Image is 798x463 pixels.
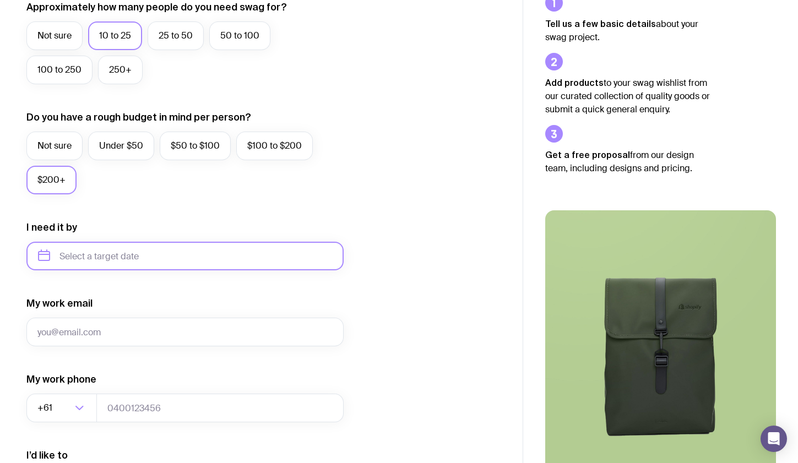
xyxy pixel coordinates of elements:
input: you@email.com [26,318,344,346]
div: Search for option [26,394,97,422]
input: 0400123456 [96,394,344,422]
p: from our design team, including designs and pricing. [545,148,710,175]
label: 25 to 50 [148,21,204,50]
label: 50 to 100 [209,21,270,50]
label: $200+ [26,166,77,194]
strong: Add products [545,78,604,88]
label: My work email [26,297,93,310]
label: 100 to 250 [26,56,93,84]
input: Select a target date [26,242,344,270]
label: 250+ [98,56,143,84]
span: +61 [37,394,55,422]
strong: Get a free proposal [545,150,630,160]
label: $100 to $200 [236,132,313,160]
strong: Tell us a few basic details [545,19,656,29]
p: to your swag wishlist from our curated collection of quality goods or submit a quick general enqu... [545,76,710,116]
label: Do you have a rough budget in mind per person? [26,111,251,124]
div: Open Intercom Messenger [761,426,787,452]
label: Approximately how many people do you need swag for? [26,1,287,14]
label: 10 to 25 [88,21,142,50]
label: Not sure [26,21,83,50]
label: I need it by [26,221,77,234]
label: Under $50 [88,132,154,160]
label: I’d like to [26,449,68,462]
input: Search for option [55,394,72,422]
label: My work phone [26,373,96,386]
label: $50 to $100 [160,132,231,160]
label: Not sure [26,132,83,160]
p: about your swag project. [545,17,710,44]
